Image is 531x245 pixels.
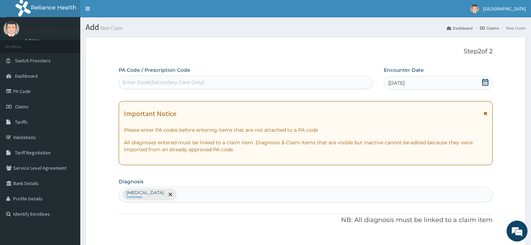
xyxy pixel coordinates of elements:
[124,127,487,133] p: Please enter PA codes before entering items that are not attached to a PA code
[119,67,190,74] label: PA Code / Prescription Code
[15,119,28,125] span: Tariffs
[447,25,473,31] a: Dashboard
[123,79,205,86] div: Enter Code(Secondary Care Only)
[86,23,526,32] h1: Add
[483,6,526,12] span: [GEOGRAPHIC_DATA]
[480,25,499,31] a: Claims
[24,38,41,43] a: Online
[119,48,492,55] p: Step 2 of 2
[99,25,123,31] small: New Claim
[15,104,29,110] span: Claims
[15,73,38,79] span: Dashboard
[500,25,526,31] li: New Claim
[388,79,405,86] span: [DATE]
[124,139,487,153] p: All diagnoses entered must be linked to a claim item. Diagnosis & Claim Items that are visible bu...
[126,196,164,199] small: Confirmed
[15,150,51,156] span: Tariff Negotiation
[470,5,479,13] img: User Image
[384,67,424,74] label: Encounter Date
[24,28,82,35] p: [GEOGRAPHIC_DATA]
[3,21,19,37] img: User Image
[15,58,51,64] span: Switch Providers
[167,191,174,198] span: remove selection option
[124,110,176,117] h1: Important Notice
[126,190,164,196] p: [MEDICAL_DATA]
[119,216,492,225] p: NB: All diagnosis must be linked to a claim item
[119,178,143,185] label: Diagnosis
